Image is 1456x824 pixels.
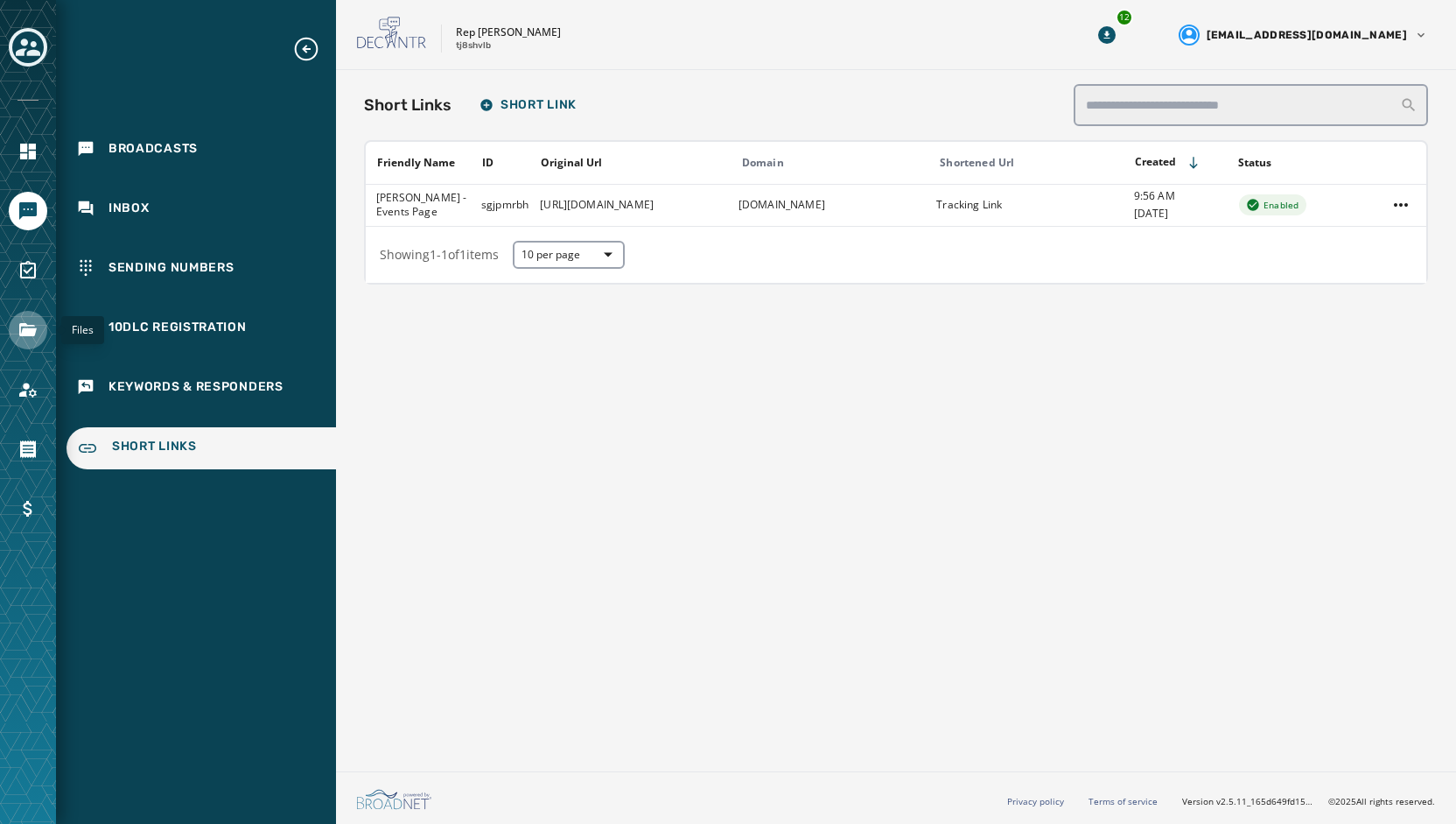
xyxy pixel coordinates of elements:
h2: Short Links [364,93,451,117]
td: [PERSON_NAME] - Events Page [366,184,471,226]
td: sgjpmrbh [471,184,529,226]
button: Expand sub nav menu [292,35,334,63]
a: Navigate to Short Links [66,427,336,469]
a: Privacy policy [1007,795,1064,807]
a: Navigate to Inbox [66,189,336,228]
a: Terms of service [1088,795,1158,807]
div: Domain [742,156,926,170]
span: Short Link [479,98,577,112]
span: Inbox [108,200,150,217]
a: Navigate to Files [9,311,47,349]
span: Broadcasts [108,140,198,158]
a: Navigate to Surveys [9,251,47,290]
span: Version [1182,795,1314,808]
td: Tracking Link [926,184,1123,226]
button: Download Menu [1091,19,1123,51]
button: Sort by [object Object] [370,149,462,177]
td: [URL][DOMAIN_NAME] [529,184,728,226]
span: Short Links [112,438,197,459]
button: Sort by [object Object] [475,149,500,177]
span: 10 per page [521,248,616,262]
span: [DATE] [1134,207,1226,221]
a: Navigate to Broadcasts [66,130,336,168]
span: v2.5.11_165d649fd1592c218755210ebffa1e5a55c3084e [1216,795,1314,808]
a: Navigate to Account [9,370,47,409]
span: Showing 1 - 1 of 1 items [380,246,499,263]
button: 10 per page [513,241,625,269]
div: 12 [1116,9,1133,26]
button: Sort by [object Object] [534,149,609,177]
a: Navigate to Home [9,132,47,171]
a: Navigate to Orders [9,430,47,468]
a: Navigate to Billing [9,489,47,528]
td: [DOMAIN_NAME] [728,184,927,226]
a: Navigate to Sending Numbers [66,249,336,287]
span: [EMAIL_ADDRESS][DOMAIN_NAME] [1207,28,1407,42]
button: Sort by [object Object] [1128,148,1207,177]
button: Toggle account select drawer [9,28,47,67]
button: User settings [1172,18,1435,53]
div: Shortened Url [940,156,1122,170]
span: 10DLC Registration [108,319,247,336]
button: Sort by [object Object] [1231,149,1278,177]
p: tj8shvlb [456,39,491,53]
span: Keywords & Responders [108,378,283,396]
span: © 2025 All rights reserved. [1328,795,1435,807]
a: Navigate to 10DLC Registration [66,308,336,347]
a: Navigate to Messaging [9,192,47,230]
a: Navigate to Keywords & Responders [66,368,336,406]
div: Enabled [1239,194,1306,215]
button: Short Link [465,88,591,123]
span: 9:56 AM [1134,189,1226,203]
div: Files [61,316,104,344]
p: Rep [PERSON_NAME] [456,25,561,39]
span: Sending Numbers [108,259,234,277]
